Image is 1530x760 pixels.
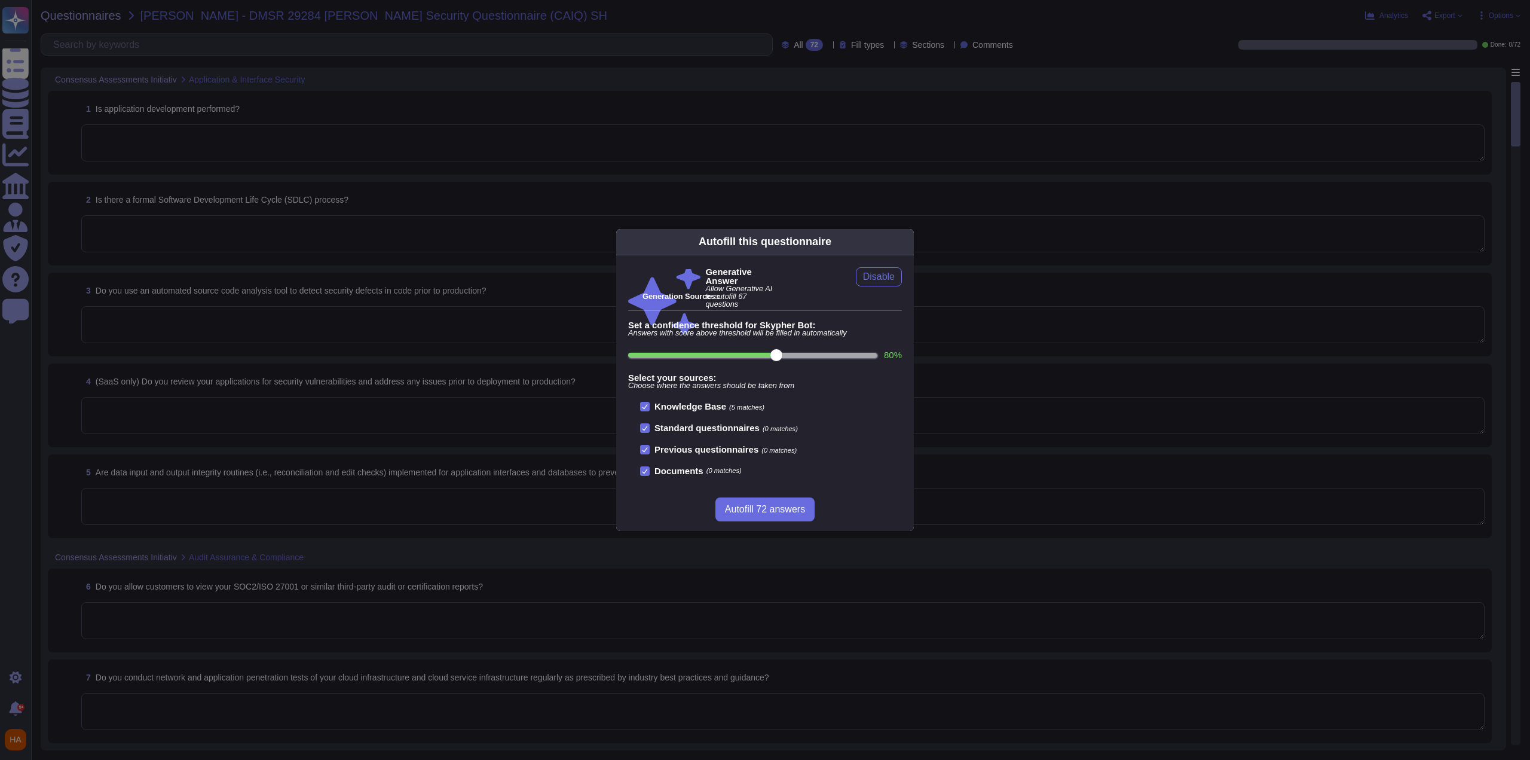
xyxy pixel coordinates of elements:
[763,425,798,432] span: (0 matches)
[725,505,805,514] span: Autofill 72 answers
[699,234,831,250] div: Autofill this questionnaire
[654,444,758,454] b: Previous questionnaires
[761,447,797,454] span: (0 matches)
[654,401,726,411] b: Knowledge Base
[628,321,902,329] b: Set a confidence threshold for Skypher Bot:
[705,285,778,308] span: Allow Generative AI to autofill 67 questions
[642,292,720,301] b: Generation Sources :
[884,350,902,359] label: 80 %
[628,329,902,337] span: Answers with score above threshold will be filled in automatically
[705,267,778,285] b: Generative Answer
[706,468,742,474] span: (0 matches)
[654,466,703,475] b: Documents
[628,373,902,382] b: Select your sources:
[628,382,902,390] span: Choose where the answers should be taken from
[863,272,895,282] span: Disable
[856,267,902,286] button: Disable
[729,404,764,411] span: (5 matches)
[715,497,815,521] button: Autofill 72 answers
[654,423,760,433] b: Standard questionnaires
